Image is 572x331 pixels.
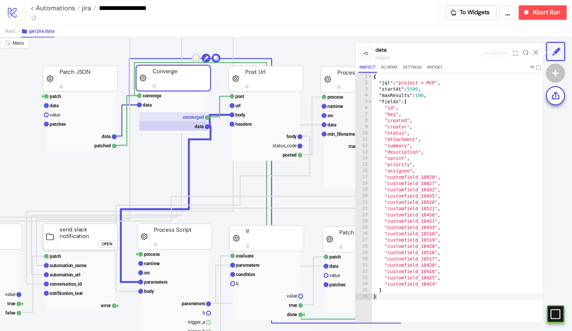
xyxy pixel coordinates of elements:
[329,254,341,260] text: patch
[21,25,55,37] button: get jira data
[143,102,152,108] text: data
[327,131,363,137] text: min_filename_len
[329,263,339,269] text: data
[356,136,372,143] div: 11
[356,243,372,250] div: 28
[356,237,372,243] div: 27
[50,281,82,287] text: conversation_id
[356,206,372,212] div: 22
[272,143,297,148] text: status_code
[356,174,372,180] div: 17
[235,103,241,108] text: url
[356,180,372,187] div: 18
[236,253,254,259] text: evaluate
[144,289,154,294] text: body
[375,46,481,54] div: data
[356,294,372,300] div: 36
[50,112,60,118] text: value
[356,149,372,155] div: 13
[5,40,10,45] span: radius-bottomright
[144,252,160,257] text: process
[349,144,389,149] text: transformed_issues
[235,94,244,99] text: post
[50,254,61,259] text: patch
[356,187,372,193] div: 19
[29,28,55,34] span: get jira data
[327,94,343,100] text: process
[426,64,444,73] button: Widget
[236,262,260,268] text: parameters
[356,143,372,149] div: 12
[327,104,343,109] text: runtime
[327,122,337,127] text: data
[203,310,205,315] text: b
[499,5,516,20] button: ...
[356,218,372,224] div: 24
[5,25,21,37] button: Root
[144,279,167,285] text: parameters
[356,130,372,136] div: 10
[30,5,80,11] a: < Automations
[356,105,372,111] div: 6
[356,80,372,86] div: 2
[356,99,372,105] div: 5
[533,9,560,16] span: Abort Run
[356,287,372,294] div: 35
[287,134,297,139] text: body
[356,155,372,162] div: 14
[375,54,481,61] div: output
[356,73,372,80] div: 1
[80,5,96,11] a: jira
[327,113,333,118] text: src
[13,40,24,46] span: Menu
[356,212,372,218] div: 23
[356,256,372,262] div: 30
[235,112,246,118] text: body
[236,281,239,286] text: b
[460,9,490,16] span: To Widgets
[356,118,372,124] div: 8
[182,301,205,306] text: parameters
[446,5,497,20] button: To Widgets
[368,73,372,80] span: Toggle code folding, rows 1 through 36
[5,292,16,297] text: value
[519,5,567,20] button: Abort Run
[356,262,372,268] div: 31
[356,92,372,99] div: 4
[50,103,59,108] text: data
[356,250,372,256] div: 29
[356,268,372,275] div: 32
[50,291,83,296] text: notification_text
[50,272,80,277] text: automation_url
[368,99,372,105] span: Toggle code folding, rows 5 through 35
[329,273,340,278] text: value
[195,124,204,129] text: data
[356,162,372,168] div: 15
[356,124,372,130] div: 9
[356,86,372,92] div: 3
[356,224,372,231] div: 25
[356,111,372,118] div: 7
[356,193,372,199] div: 20
[50,263,87,268] text: automation_name
[143,93,162,98] text: converge
[356,168,372,174] div: 16
[50,94,61,99] text: patch
[102,134,111,139] text: data
[99,240,115,248] button: Open
[356,275,372,281] div: 33
[358,64,377,73] button: Inspect
[287,293,297,299] text: value
[402,64,423,73] button: Settings
[235,121,252,127] text: headers
[356,281,372,287] div: 34
[102,240,112,248] div: Open
[50,121,66,127] text: patches
[236,272,255,277] text: condition
[144,261,160,266] text: runtime
[5,28,15,34] span: Root
[356,231,372,237] div: 26
[80,4,91,12] span: jira
[329,282,346,287] text: patches
[144,270,150,275] text: src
